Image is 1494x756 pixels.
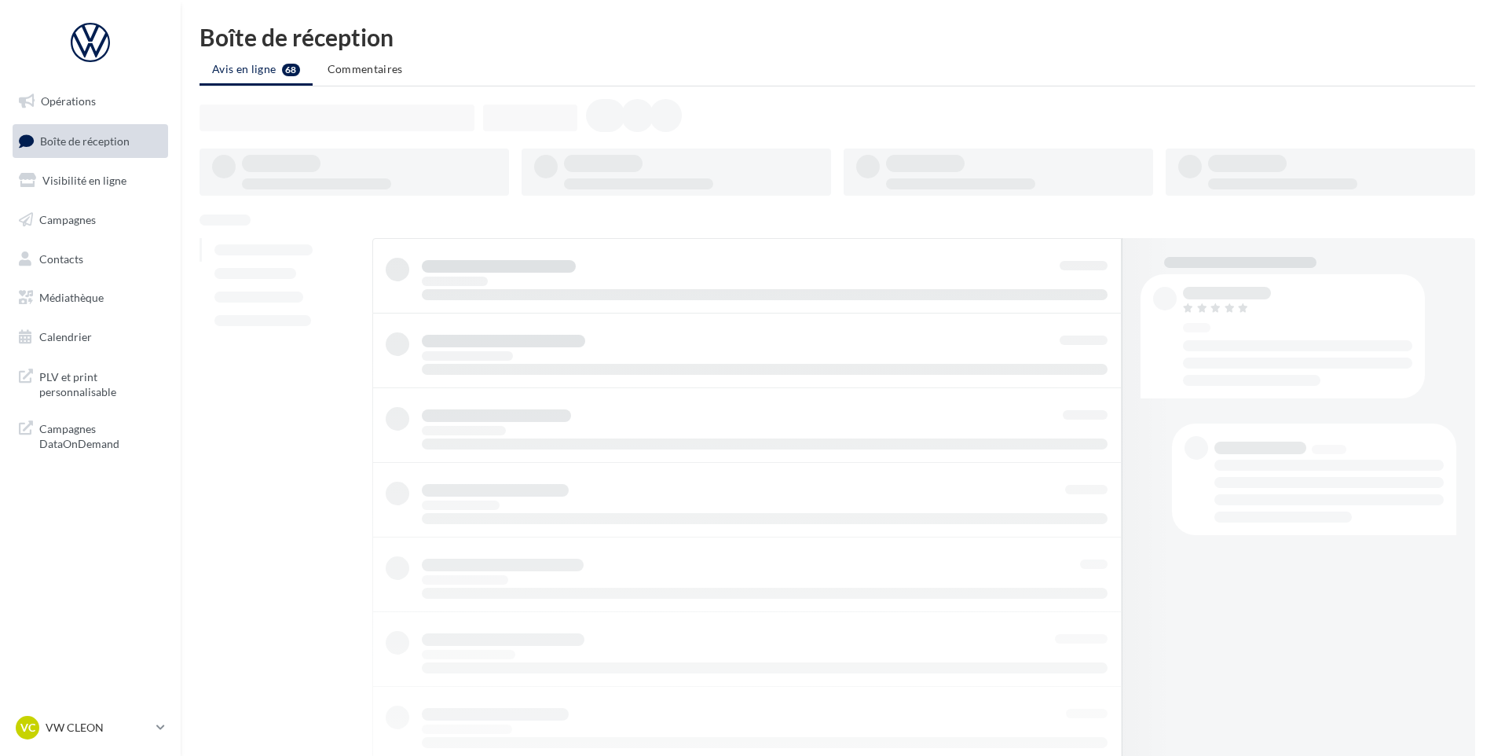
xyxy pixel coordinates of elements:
span: VC [20,720,35,736]
a: Campagnes [9,204,171,237]
span: Campagnes DataOnDemand [39,418,162,452]
p: VW CLEON [46,720,150,736]
span: Campagnes [39,213,96,226]
a: Calendrier [9,321,171,354]
a: VC VW CLEON [13,713,168,743]
a: Médiathèque [9,281,171,314]
span: Boîte de réception [40,134,130,147]
span: Contacts [39,251,83,265]
a: Boîte de réception [9,124,171,158]
span: PLV et print personnalisable [39,366,162,400]
a: Opérations [9,85,171,118]
span: Calendrier [39,330,92,343]
a: Contacts [9,243,171,276]
span: Médiathèque [39,291,104,304]
a: Visibilité en ligne [9,164,171,197]
span: Commentaires [328,62,403,75]
a: Campagnes DataOnDemand [9,412,171,458]
a: PLV et print personnalisable [9,360,171,406]
span: Visibilité en ligne [42,174,126,187]
span: Opérations [41,94,96,108]
div: Boîte de réception [200,25,1475,49]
